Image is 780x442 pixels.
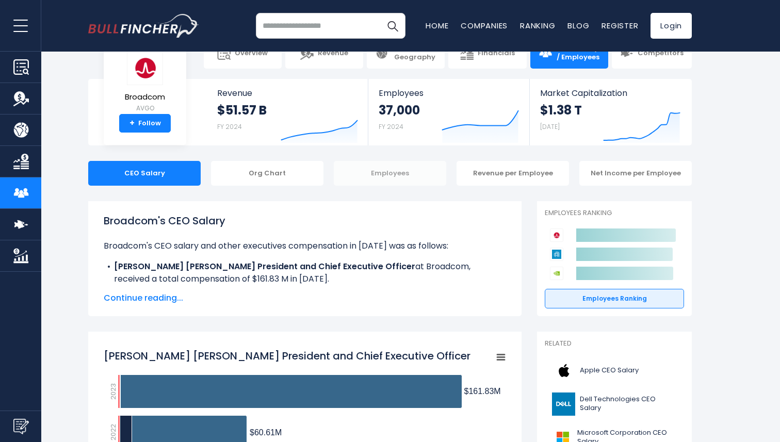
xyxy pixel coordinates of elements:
tspan: $161.83M [464,387,500,396]
img: NVIDIA Corporation competitors logo [550,267,563,280]
span: Overview [235,49,268,58]
small: FY 2024 [217,122,242,131]
img: DELL logo [551,392,577,416]
text: 2022 [108,424,118,440]
a: Employees 37,000 FY 2024 [368,79,529,145]
li: at Broadcom, received a total compensation of $161.83 M in [DATE]. [104,260,506,285]
span: Apple CEO Salary [580,366,639,375]
small: [DATE] [540,122,560,131]
span: Market Capitalization [540,88,680,98]
strong: $51.57 B [217,102,267,118]
div: CEO Salary [88,161,201,186]
a: Market Capitalization $1.38 T [DATE] [530,79,691,145]
span: CEO Salary / Employees [556,44,600,62]
img: Applied Materials competitors logo [550,248,563,261]
a: Broadcom AVGO [124,50,166,114]
a: Financials [448,38,526,69]
button: Search [380,13,405,39]
span: Employees [379,88,518,98]
strong: + [129,119,135,128]
p: Related [545,339,684,348]
a: Dell Technologies CEO Salary [545,390,684,418]
span: Competitors [638,49,684,58]
p: Broadcom's CEO salary and other executives compensation in [DATE] was as follows: [104,240,506,252]
div: Org Chart [211,161,323,186]
text: 2023 [108,383,118,400]
a: Revenue [285,38,363,69]
span: Revenue [217,88,358,98]
div: Revenue per Employee [457,161,569,186]
a: Login [651,13,692,39]
span: Dell Technologies CEO Salary [580,395,678,413]
strong: $1.38 T [540,102,582,118]
a: Ranking [520,20,555,31]
a: Overview [204,38,282,69]
a: Competitors [612,38,692,69]
a: Go to homepage [88,14,199,38]
span: Product / Geography [393,44,436,62]
span: Financials [478,49,515,58]
small: AVGO [125,104,165,113]
div: Net Income per Employee [579,161,692,186]
span: Revenue [318,49,348,58]
small: FY 2024 [379,122,403,131]
p: Employees Ranking [545,209,684,218]
img: AAPL logo [551,359,577,382]
strong: 37,000 [379,102,420,118]
img: bullfincher logo [88,14,199,38]
img: Broadcom competitors logo [550,228,563,242]
a: CEO Salary / Employees [530,38,608,69]
a: Employees Ranking [545,289,684,308]
a: +Follow [119,114,171,133]
a: Home [426,20,448,31]
tspan: [PERSON_NAME] [PERSON_NAME] President and Chief Executive Officer [104,349,470,363]
a: Product / Geography [367,38,445,69]
div: Employees [334,161,446,186]
span: Broadcom [125,93,165,102]
a: Revenue $51.57 B FY 2024 [207,79,368,145]
a: Blog [567,20,589,31]
a: Companies [461,20,508,31]
span: Continue reading... [104,292,506,304]
h1: Broadcom's CEO Salary [104,213,506,228]
b: [PERSON_NAME] [PERSON_NAME] President and Chief Executive Officer [114,260,415,272]
a: Apple CEO Salary [545,356,684,385]
tspan: $60.61M [250,428,282,437]
a: Register [602,20,638,31]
